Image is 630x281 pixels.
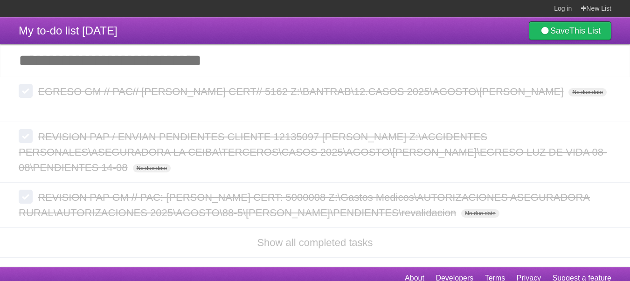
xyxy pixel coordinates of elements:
a: SaveThis List [529,21,611,40]
b: This List [569,26,601,35]
span: EGRESO GM // PAC// [PERSON_NAME] CERT// 5162 Z:\BANTRAB\12.CASOS 2025\AGOSTO\[PERSON_NAME] [38,86,566,97]
a: Show all completed tasks [257,237,373,248]
span: No due date [568,88,606,96]
label: Done [19,190,33,204]
label: Done [19,84,33,98]
label: Done [19,129,33,143]
span: REVISION PAP / ENVIAN PENDIENTES CLIENTE 12135097 [PERSON_NAME] Z:\ACCIDENTES PERSONALES\ASEGURAD... [19,131,607,173]
span: REVISION PAP GM // PAC: [PERSON_NAME] CERT: 5000008 Z:\Gastos Medicos\AUTORIZACIONES ASEGURADORA ... [19,192,590,219]
span: No due date [133,164,171,172]
span: My to-do list [DATE] [19,24,118,37]
span: No due date [461,209,499,218]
